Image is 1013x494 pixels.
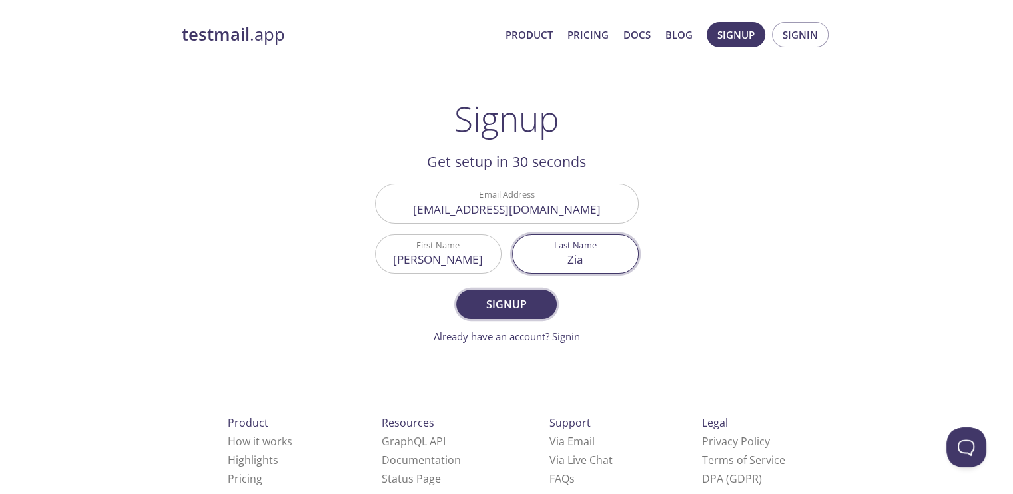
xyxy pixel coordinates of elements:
[375,150,639,173] h2: Get setup in 30 seconds
[228,453,278,467] a: Highlights
[506,26,553,43] a: Product
[454,99,559,138] h1: Signup
[382,453,461,467] a: Documentation
[549,415,591,430] span: Support
[702,453,785,467] a: Terms of Service
[549,453,613,467] a: Via Live Chat
[623,26,651,43] a: Docs
[702,471,762,486] a: DPA (GDPR)
[569,471,575,486] span: s
[567,26,609,43] a: Pricing
[471,295,541,314] span: Signup
[382,471,441,486] a: Status Page
[228,471,262,486] a: Pricing
[434,330,580,343] a: Already have an account? Signin
[382,434,446,449] a: GraphQL API
[783,26,818,43] span: Signin
[702,415,728,430] span: Legal
[772,22,829,47] button: Signin
[182,23,495,46] a: testmail.app
[665,26,693,43] a: Blog
[707,22,765,47] button: Signup
[549,471,575,486] a: FAQ
[702,434,770,449] a: Privacy Policy
[456,290,556,319] button: Signup
[549,434,595,449] a: Via Email
[946,427,986,467] iframe: Help Scout Beacon - Open
[228,415,268,430] span: Product
[182,23,250,46] strong: testmail
[717,26,755,43] span: Signup
[382,415,434,430] span: Resources
[228,434,292,449] a: How it works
